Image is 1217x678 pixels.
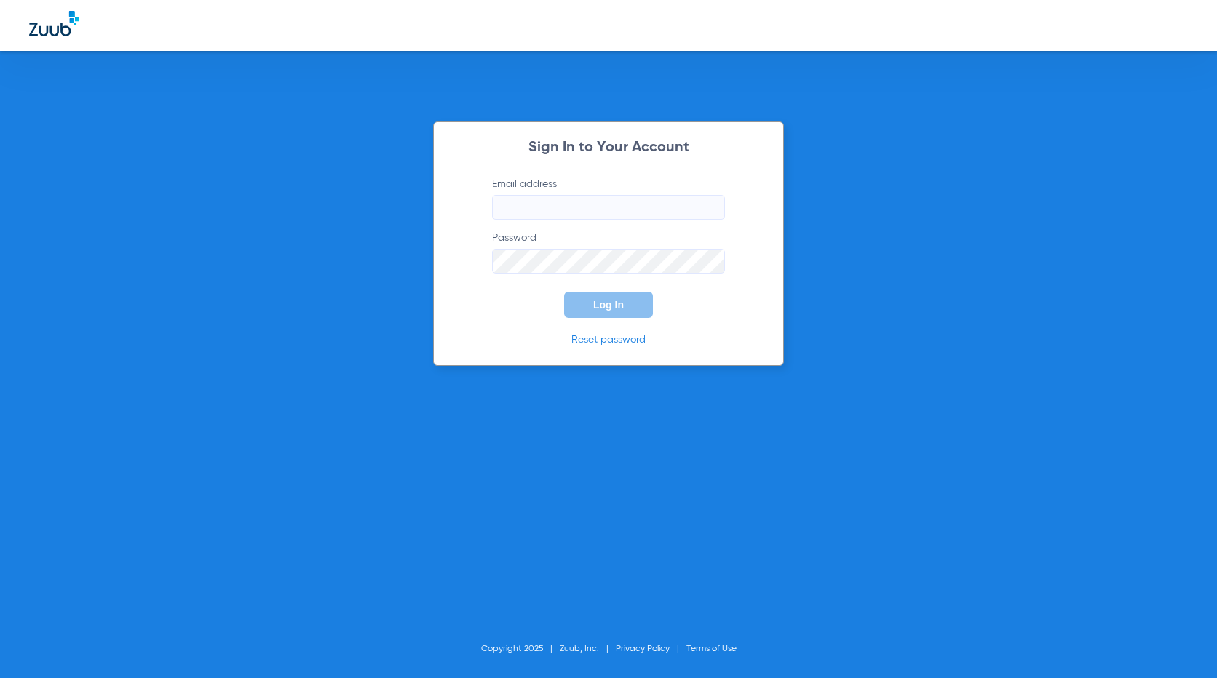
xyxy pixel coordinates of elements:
[481,642,560,656] li: Copyright 2025
[560,642,616,656] li: Zuub, Inc.
[470,140,747,155] h2: Sign In to Your Account
[492,231,725,274] label: Password
[571,335,646,345] a: Reset password
[29,11,79,36] img: Zuub Logo
[492,177,725,220] label: Email address
[593,299,624,311] span: Log In
[616,645,670,653] a: Privacy Policy
[492,195,725,220] input: Email address
[492,249,725,274] input: Password
[564,292,653,318] button: Log In
[686,645,737,653] a: Terms of Use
